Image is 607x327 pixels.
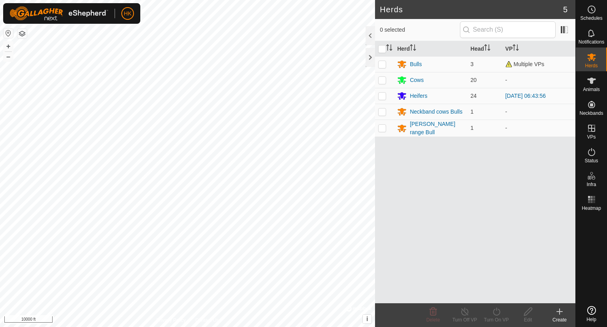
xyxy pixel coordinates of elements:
[584,158,598,163] span: Status
[580,16,602,21] span: Schedules
[4,52,13,61] button: –
[576,303,607,325] a: Help
[4,42,13,51] button: +
[513,46,519,52] p-sorticon: Activate to sort
[579,40,604,44] span: Notifications
[481,316,512,323] div: Turn On VP
[579,111,603,116] span: Neckbands
[502,104,575,120] td: -
[386,46,392,52] p-sorticon: Activate to sort
[512,316,544,323] div: Edit
[426,317,440,323] span: Delete
[471,61,474,67] span: 3
[410,92,427,100] div: Heifers
[502,120,575,137] td: -
[544,316,575,323] div: Create
[410,60,422,68] div: Bulls
[410,108,462,116] div: Neckband cows Bulls
[366,316,368,322] span: i
[502,72,575,88] td: -
[410,76,424,84] div: Cows
[468,41,502,57] th: Head
[410,46,416,52] p-sorticon: Activate to sort
[195,317,219,324] a: Contact Us
[17,29,27,38] button: Map Layers
[460,21,556,38] input: Search (S)
[505,61,545,67] span: Multiple VPs
[380,26,460,34] span: 0 selected
[410,120,464,137] div: [PERSON_NAME] range Bull
[471,125,474,131] span: 1
[471,77,477,83] span: 20
[9,6,108,21] img: Gallagher Logo
[585,63,598,68] span: Herds
[156,317,186,324] a: Privacy Policy
[582,206,601,211] span: Heatmap
[583,87,600,92] span: Animals
[471,93,477,99] span: 24
[586,317,596,322] span: Help
[394,41,467,57] th: Herd
[484,46,490,52] p-sorticon: Activate to sort
[563,4,567,15] span: 5
[124,10,131,18] span: HK
[380,5,563,14] h2: Herds
[587,135,596,139] span: VPs
[4,29,13,38] button: Reset Map
[505,93,546,99] a: [DATE] 06:43:56
[363,315,371,323] button: i
[502,41,575,57] th: VP
[471,108,474,115] span: 1
[586,182,596,187] span: Infra
[449,316,481,323] div: Turn Off VP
